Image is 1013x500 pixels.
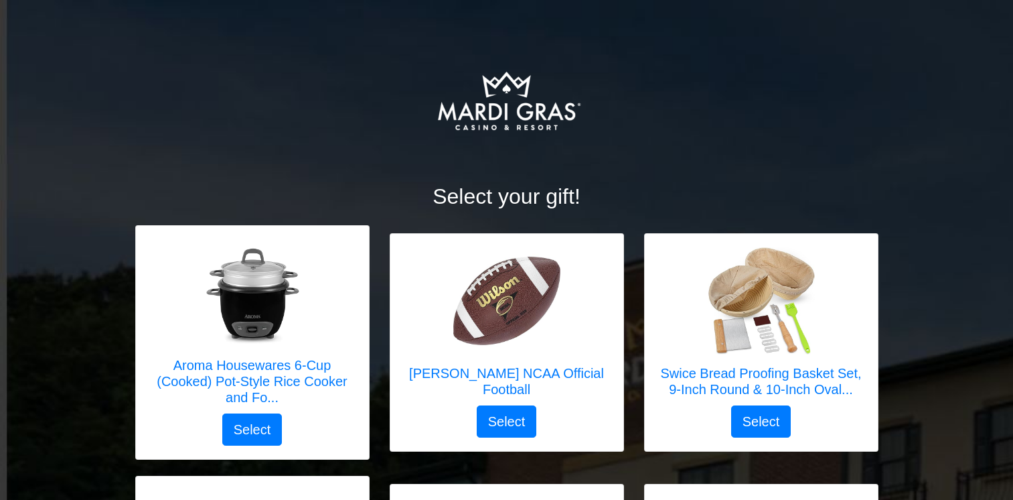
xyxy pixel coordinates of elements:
a: WILSON NCAA Official Football [PERSON_NAME] NCAA Official Football [404,247,610,405]
h2: Select your gift! [135,184,878,209]
h5: Swice Bread Proofing Basket Set, 9-Inch Round & 10-Inch Oval... [658,365,864,397]
h5: Aroma Housewares 6-Cup (Cooked) Pot-Style Rice Cooker and Fo... [149,357,356,405]
h5: [PERSON_NAME] NCAA Official Football [404,365,610,397]
img: Logo [388,34,626,168]
a: Aroma Housewares 6-Cup (Cooked) Pot-Style Rice Cooker and Food Steamer, Black ARC-743-1NGB Aroma ... [149,239,356,414]
a: Swice Bread Proofing Basket Set, 9-Inch Round & 10-Inch Oval Banneton Sourdough Starter Kit with ... [658,247,864,405]
button: Select [477,405,537,438]
button: Select [731,405,791,438]
img: Swice Bread Proofing Basket Set, 9-Inch Round & 10-Inch Oval Banneton Sourdough Starter Kit with ... [708,247,815,355]
img: Aroma Housewares 6-Cup (Cooked) Pot-Style Rice Cooker and Food Steamer, Black ARC-743-1NGB [199,239,306,347]
button: Select [222,414,283,446]
img: WILSON NCAA Official Football [453,247,560,355]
